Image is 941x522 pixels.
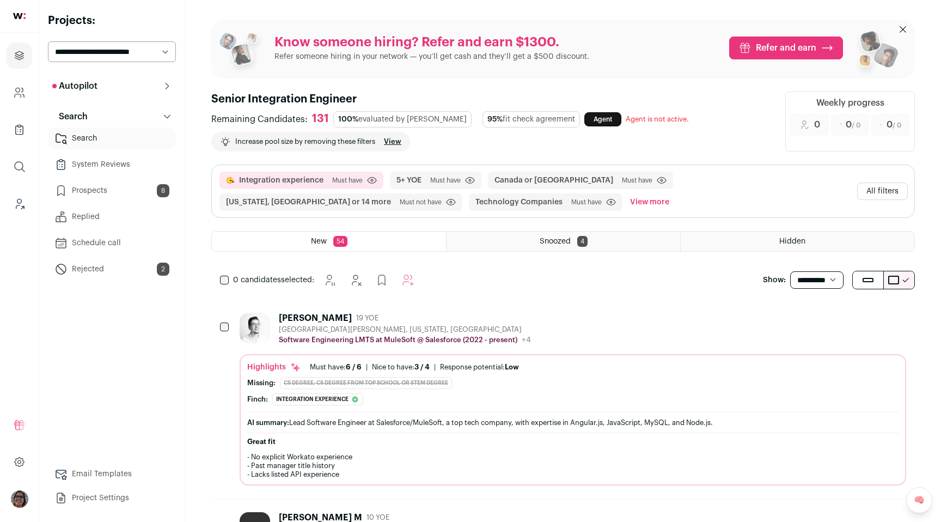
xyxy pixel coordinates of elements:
a: Search [48,128,176,149]
span: 100% [338,116,358,123]
span: 4 [577,236,588,247]
a: System Reviews [48,154,176,175]
span: 19 YOE [356,314,378,323]
div: Missing: [247,379,276,387]
img: referral_people_group_2-7c1ec42c15280f3369c0665c33c00ed472fd7f6af9dd0ec46c364f9a93ccf9a4.png [852,26,900,78]
div: Highlights [247,362,301,373]
button: All filters [857,183,908,200]
button: Canada or [GEOGRAPHIC_DATA] [494,175,613,186]
button: Technology Companies [475,197,563,208]
a: Replied [48,206,176,228]
a: Project Settings [48,487,176,509]
button: [US_STATE], [GEOGRAPHIC_DATA] or 14 more [226,197,391,208]
span: 95% [487,116,503,123]
span: Must have [332,176,363,185]
div: fit check agreement [482,111,580,128]
div: Weekly progress [816,96,884,110]
span: 54 [333,236,347,247]
div: 131 [312,112,329,126]
h1: Senior Integration Engineer [211,92,772,107]
span: 2 [157,263,169,276]
a: Email Templates [48,463,176,485]
div: evaluated by [PERSON_NAME] [333,111,472,128]
span: 0 [814,118,820,131]
div: Nice to have: [372,363,430,372]
img: 2adabba21ba8c3f8ce8242c24f75fb27eeda1b2e97abb9eeb3a1db5237bf315f [240,313,270,343]
a: View [384,137,401,146]
span: 0 candidates [233,276,281,284]
a: Prospects8 [48,180,176,202]
span: 0 [887,118,901,131]
button: Search [48,106,176,128]
a: 🧠 [906,487,932,513]
span: +4 [522,336,531,344]
img: referral_people_group_1-3817b86375c0e7f77b15e9e1740954ef64e1f78137dd7e9f4ff27367cb2cd09a.png [218,28,266,76]
a: Company and ATS Settings [7,80,32,106]
span: Low [505,363,519,371]
p: Increase pool size by removing these filters [235,137,375,146]
div: Response potential: [440,363,519,372]
span: Snoozed [540,238,571,245]
button: Open dropdown [11,490,28,508]
button: Snooze [319,269,340,291]
h2: Projects: [48,13,176,28]
a: Rejected2 [48,258,176,280]
button: Hide [345,269,366,291]
a: Hidden [681,232,914,251]
div: Lead Software Engineer at Salesforce/MuleSoft, a top tech company, with expertise in Angular.js, ... [247,417,899,428]
a: Leads (Backoffice) [7,191,32,217]
div: Must have: [310,363,362,372]
span: / 0 [852,122,860,129]
span: New [311,238,327,245]
span: Must have [430,176,461,185]
span: 10 YOE [366,513,389,522]
ul: | | [310,363,519,372]
span: Remaining Candidates: [211,113,308,126]
span: 3 / 4 [414,363,430,371]
span: / 0 [893,122,901,129]
div: Integration experience [272,393,363,405]
p: Know someone hiring? Refer and earn $1300. [274,34,589,51]
a: [PERSON_NAME] 19 YOE [GEOGRAPHIC_DATA][PERSON_NAME], [US_STATE], [GEOGRAPHIC_DATA] Software Engin... [240,313,906,485]
p: Search [52,110,88,123]
div: [PERSON_NAME] [279,313,352,324]
span: 0 [846,118,860,131]
img: 7265042-medium_jpg [11,490,28,508]
a: Refer and earn [729,37,843,59]
p: Refer someone hiring in your network — you’ll get cash and they’ll get a $500 discount. [274,51,589,62]
p: Software Engineering LMTS at MuleSoft @ Salesforce (2022 - present) [279,336,517,344]
span: Must have [622,176,652,185]
p: Autopilot [52,80,97,93]
span: Must have [571,198,602,207]
button: Integration experience [239,175,323,186]
img: wellfound-shorthand-0d5821cbd27db2630d0214b213865d53afaa358527fdda9d0ea32b1df1b89c2c.svg [13,13,26,19]
button: 5+ YOE [396,175,421,186]
span: AI summary: [247,419,289,426]
button: Add to Prospects [371,269,393,291]
h2: Great fit [247,438,899,446]
p: - No explicit Workato experience - Past manager title history - Lacks listed API experience [247,453,899,479]
a: Agent [584,112,621,126]
div: Finch: [247,395,268,404]
button: Add to Autopilot [397,269,419,291]
div: [GEOGRAPHIC_DATA][PERSON_NAME], [US_STATE], [GEOGRAPHIC_DATA] [279,325,531,334]
p: Show: [763,275,786,286]
a: Projects [7,43,32,69]
div: CS degree, CS degree from top school or STEM degree [280,377,452,389]
span: selected: [233,275,314,286]
span: Agent is not active. [626,116,689,123]
a: Company Lists [7,117,32,143]
a: Schedule call [48,232,176,254]
button: Autopilot [48,75,176,97]
a: Snoozed 4 [447,232,680,251]
span: 6 / 6 [346,363,362,371]
button: View more [628,193,671,211]
span: Hidden [779,238,805,245]
span: 8 [157,184,169,197]
span: Must not have [400,198,442,207]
